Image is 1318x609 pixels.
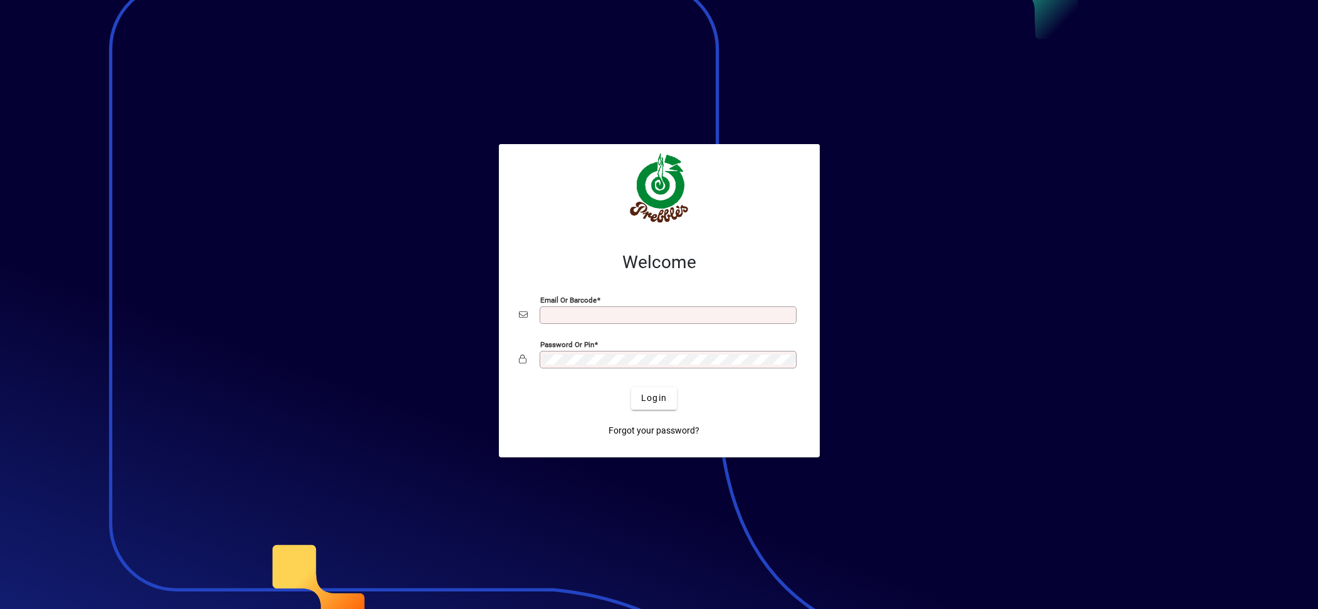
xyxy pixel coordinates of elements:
span: Login [641,392,667,405]
a: Forgot your password? [604,420,704,442]
h2: Welcome [519,252,800,273]
span: Forgot your password? [609,424,699,437]
mat-label: Password or Pin [540,340,594,348]
mat-label: Email or Barcode [540,295,597,304]
button: Login [631,387,677,410]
